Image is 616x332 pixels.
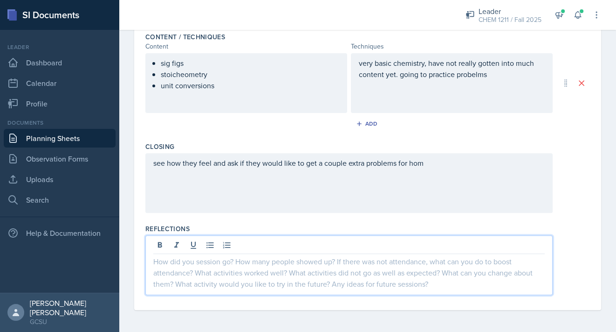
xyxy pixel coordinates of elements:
[145,32,225,42] label: Content / Techniques
[4,224,116,242] div: Help & Documentation
[4,53,116,72] a: Dashboard
[161,80,339,91] p: unit conversions
[30,317,112,326] div: GCSU
[4,119,116,127] div: Documents
[4,74,116,92] a: Calendar
[145,142,174,151] label: Closing
[161,69,339,80] p: stoicheometry
[359,57,545,80] p: very basic chemistry, have not really gotten into much content yet. going to practice probelms
[145,224,190,233] label: Reflections
[30,298,112,317] div: [PERSON_NAME] [PERSON_NAME]
[351,42,553,51] div: Techniques
[145,42,347,51] div: Content
[479,15,541,25] div: CHEM 1211 / Fall 2025
[479,6,541,17] div: Leader
[4,94,116,113] a: Profile
[161,57,339,69] p: sig figs
[4,191,116,209] a: Search
[4,149,116,168] a: Observation Forms
[153,157,545,169] p: see how they feel and ask if they would like to get a couple extra problems for hom
[358,120,378,127] div: Add
[4,170,116,189] a: Uploads
[353,117,383,131] button: Add
[4,129,116,148] a: Planning Sheets
[4,43,116,51] div: Leader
